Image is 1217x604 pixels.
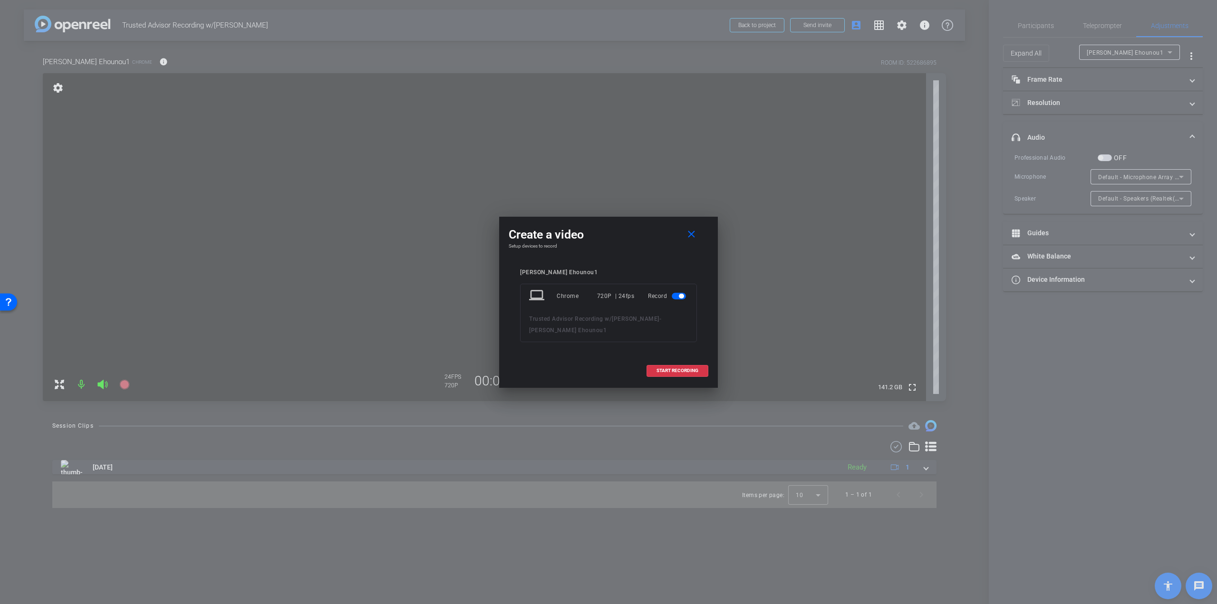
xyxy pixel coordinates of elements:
button: START RECORDING [647,365,708,377]
span: [PERSON_NAME] Ehounou1 [529,327,607,334]
div: [PERSON_NAME] Ehounou1 [520,269,697,276]
div: Chrome [557,288,597,305]
div: Create a video [509,226,708,243]
div: Record [648,288,688,305]
mat-icon: close [686,229,697,240]
div: 720P | 24fps [597,288,635,305]
span: - [659,316,662,322]
h4: Setup devices to record [509,243,708,249]
span: START RECORDING [657,368,698,373]
mat-icon: laptop [529,288,546,305]
span: Trusted Advisor Recording w/[PERSON_NAME] [529,316,659,322]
